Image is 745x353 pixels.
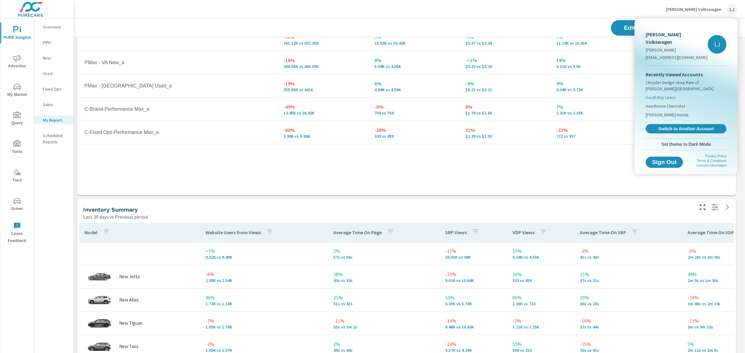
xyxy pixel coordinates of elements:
button: Set theme to Dark Mode [643,139,729,150]
span: South Bay Lexus [646,94,676,101]
span: Chrysler Dodge Jeep Ram of [PERSON_NAME][GEOGRAPHIC_DATA] [646,79,726,92]
span: [PERSON_NAME] Honda [646,112,689,118]
a: License Information [697,163,726,167]
p: [PERSON_NAME] Volkswagen [646,31,708,46]
span: Hawthorne Chevrolet [646,103,685,109]
span: Set theme to Dark Mode [646,141,726,147]
p: [EMAIL_ADDRESS][DOMAIN_NAME] [646,54,708,60]
span: Switch to Another Account [649,126,723,132]
a: Terms & Conditions [697,159,726,163]
span: Sign Out [651,159,678,165]
button: Sign Out [646,157,683,168]
a: Privacy Policy [705,154,726,158]
div: LJ [708,35,726,54]
a: Switch to Another Account [646,124,726,133]
p: [PERSON_NAME] [646,47,708,53]
p: Recently Viewed Accounts [646,71,726,78]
